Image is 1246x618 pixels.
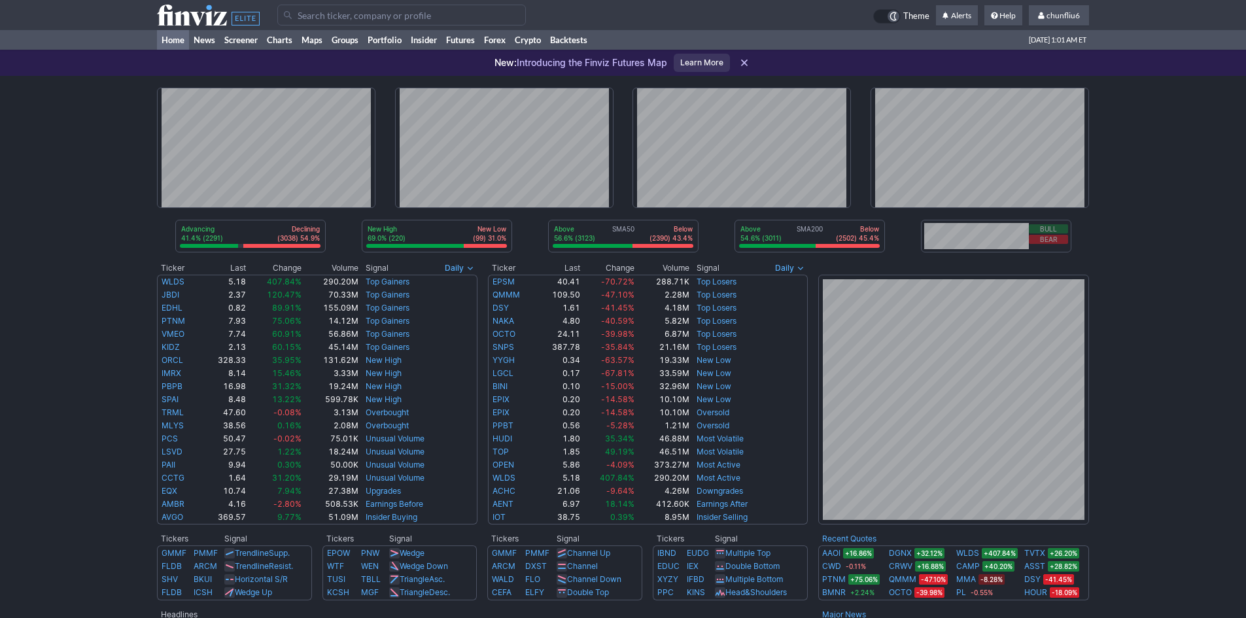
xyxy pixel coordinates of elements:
[201,393,247,406] td: 8.48
[537,262,581,275] th: Last
[739,224,880,244] div: SMA200
[429,574,445,584] span: Asc.
[697,499,748,509] a: Earnings After
[635,354,690,367] td: 19.33M
[366,407,409,417] a: Overbought
[361,574,381,584] a: TBLL
[525,574,540,584] a: FLO
[272,473,302,483] span: 31.20%
[956,573,976,586] a: MMA
[635,472,690,485] td: 290.20M
[822,534,876,543] a: Recent Quotes
[201,380,247,393] td: 16.98
[277,421,302,430] span: 0.16%
[162,434,178,443] a: PCS
[201,341,247,354] td: 2.13
[525,561,547,571] a: DXST
[889,560,912,573] a: CRWV
[635,341,690,354] td: 21.16M
[277,233,320,243] p: (3038) 54.9%
[822,586,846,599] a: BMNR
[889,573,916,586] a: QMMM
[697,381,731,391] a: New Low
[201,445,247,458] td: 27.75
[302,367,358,380] td: 3.33M
[657,548,676,558] a: IBND
[162,561,182,571] a: FLDB
[162,303,182,313] a: EDHL
[697,290,736,300] a: Top Losers
[493,499,513,509] a: AENT
[697,277,736,286] a: Top Losers
[327,574,345,584] a: TUSI
[697,512,748,522] a: Insider Selling
[162,381,182,391] a: PBPB
[537,341,581,354] td: 387.78
[601,303,634,313] span: -41.45%
[740,233,782,243] p: 54.6% (3011)
[162,587,182,597] a: FLDB
[567,548,610,558] a: Channel Up
[277,460,302,470] span: 0.30%
[267,277,302,286] span: 407.84%
[537,288,581,301] td: 109.50
[302,262,358,275] th: Volume
[493,290,520,300] a: QMMM
[687,561,699,571] a: IEX
[605,434,634,443] span: 35.34%
[601,407,634,417] span: -14.58%
[493,512,506,522] a: IOT
[493,342,514,352] a: SNPS
[601,342,634,352] span: -35.84%
[429,587,450,597] span: Desc.
[635,288,690,301] td: 2.28M
[605,447,634,456] span: 49.19%
[635,393,690,406] td: 10.10M
[553,224,694,244] div: SMA50
[492,561,515,571] a: ARCM
[697,421,729,430] a: Oversold
[194,587,213,597] a: ICSH
[822,560,841,573] a: CWD
[772,262,808,275] button: Signals interval
[493,473,515,483] a: WLDS
[162,355,183,365] a: ORCL
[635,419,690,432] td: 1.21M
[302,301,358,315] td: 155.09M
[601,316,634,326] span: -40.59%
[220,30,262,50] a: Screener
[635,275,690,288] td: 288.71K
[537,406,581,419] td: 0.20
[302,458,358,472] td: 50.00K
[327,561,344,571] a: WTF
[441,262,477,275] button: Signals interval
[1029,5,1089,26] a: chunfliu6
[1024,586,1047,599] a: HOUR
[235,548,269,558] span: Trendline
[822,547,840,560] a: AAOI
[493,447,509,456] a: TOP
[525,548,549,558] a: PMMF
[157,262,201,275] th: Ticker
[201,315,247,328] td: 7.93
[327,548,350,558] a: EPOW
[302,445,358,458] td: 18.24M
[889,547,912,560] a: DGNX
[366,303,409,313] a: Top Gainers
[697,460,740,470] a: Most Active
[1029,30,1086,50] span: [DATE] 1:01 AM ET
[873,9,929,24] a: Theme
[492,548,517,558] a: GMMF
[361,587,379,597] a: MGF
[956,586,966,599] a: PL
[366,355,402,365] a: New High
[162,368,181,378] a: IMRX
[725,574,783,584] a: Multiple Bottom
[162,290,179,300] a: JBDI
[537,367,581,380] td: 0.17
[725,548,770,558] a: Multiple Top
[494,57,517,68] span: New:
[297,30,327,50] a: Maps
[366,434,424,443] a: Unusual Volume
[545,30,592,50] a: Backtests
